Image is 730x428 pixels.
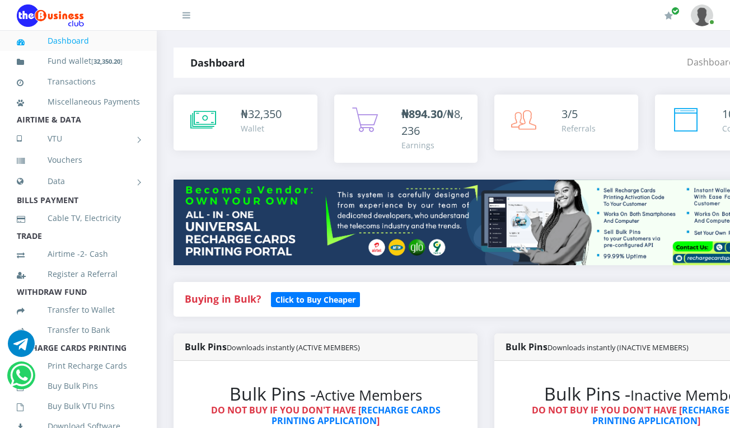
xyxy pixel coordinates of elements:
[17,353,140,379] a: Print Recharge Cards
[272,404,441,427] a: RECHARGE CARDS PRINTING APPLICATION
[506,341,689,353] strong: Bulk Pins
[17,261,140,287] a: Register a Referral
[17,89,140,115] a: Miscellaneous Payments
[275,294,355,305] b: Click to Buy Cheaper
[17,147,140,173] a: Vouchers
[671,7,680,15] span: Renew/Upgrade Subscription
[17,393,140,419] a: Buy Bulk VTU Pins
[547,342,689,352] small: Downloads instantly (INACTIVE MEMBERS)
[8,338,35,357] a: Chat for support
[561,106,578,121] span: 3/5
[494,95,638,150] a: 3/5 Referrals
[17,4,84,27] img: Logo
[17,373,140,399] a: Buy Bulk Pins
[185,292,261,305] strong: Buying in Bulk?
[665,11,673,20] i: Renew/Upgrade Subscription
[174,95,317,150] a: ₦32,350 Wallet
[227,342,360,352] small: Downloads instantly (ACTIVE MEMBERS)
[211,404,441,427] strong: DO NOT BUY IF YOU DON'T HAVE [ ]
[271,292,360,305] a: Click to Buy Cheaper
[241,106,282,123] div: ₦
[248,106,282,121] span: 32,350
[401,106,463,138] span: /₦8,236
[17,48,140,74] a: Fund wallet[32,350.20]
[691,4,713,26] img: User
[17,205,140,231] a: Cable TV, Electricity
[401,139,467,151] div: Earnings
[91,57,123,65] small: [ ]
[17,28,140,54] a: Dashboard
[185,341,360,353] strong: Bulk Pins
[17,167,140,195] a: Data
[561,123,596,134] div: Referrals
[196,383,455,405] h2: Bulk Pins -
[93,57,120,65] b: 32,350.20
[17,241,140,267] a: Airtime -2- Cash
[17,317,140,343] a: Transfer to Bank
[17,69,140,95] a: Transactions
[241,123,282,134] div: Wallet
[17,297,140,323] a: Transfer to Wallet
[10,370,33,389] a: Chat for support
[17,125,140,153] a: VTU
[334,95,478,163] a: ₦894.30/₦8,236 Earnings
[190,56,245,69] strong: Dashboard
[316,385,422,405] small: Active Members
[401,106,443,121] b: ₦894.30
